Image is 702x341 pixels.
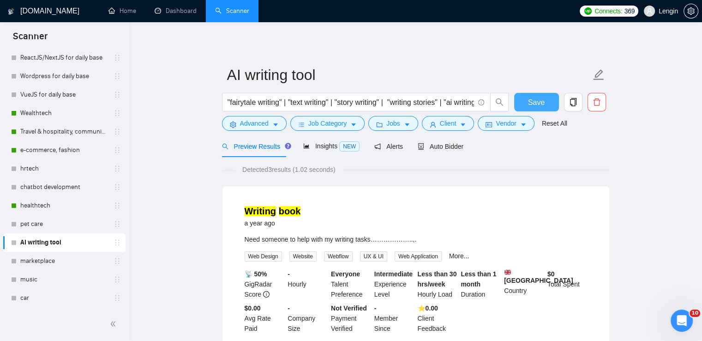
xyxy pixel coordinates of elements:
[230,121,236,128] span: setting
[459,269,502,299] div: Duration
[374,143,403,150] span: Alerts
[114,91,121,98] span: holder
[110,319,119,329] span: double-left
[504,269,511,275] img: 🇬🇧
[20,141,108,159] a: e-commerce, fashion
[490,93,509,111] button: search
[329,303,372,334] div: Payment Verified
[222,143,228,150] span: search
[228,97,474,108] input: Search Freelance Jobs...
[227,63,591,86] input: Scanner name...
[478,116,534,131] button: idcardVendorcaret-down
[308,118,347,128] span: Job Category
[20,215,108,233] a: pet care
[240,118,269,128] span: Advanced
[329,269,372,299] div: Talent Preference
[449,252,469,260] a: More...
[290,116,365,131] button: barsJob Categorycaret-down
[279,206,301,216] mark: book
[684,4,698,18] button: setting
[289,251,317,262] span: Website
[331,270,360,278] b: Everyone
[114,202,121,209] span: holder
[20,49,108,67] a: ReactJS/NextJS for daily base
[593,69,605,81] span: edit
[588,93,606,111] button: delete
[20,159,108,178] a: hrtech
[245,218,301,229] div: a year ago
[243,269,286,299] div: GigRadar Score
[416,303,459,334] div: Client Feedback
[245,270,267,278] b: 📡 50%
[114,54,121,61] span: holder
[114,276,121,283] span: holder
[514,93,559,111] button: Save
[368,116,418,131] button: folderJobscaret-down
[245,251,282,262] span: Web Design
[331,304,367,312] b: Not Verified
[155,7,197,15] a: dashboardDashboard
[288,304,290,312] b: -
[440,118,456,128] span: Client
[8,4,14,19] img: logo
[236,164,342,175] span: Detected 3 results (1.02 seconds)
[245,206,276,216] mark: Writing
[222,143,288,150] span: Preview Results
[624,6,634,16] span: 369
[114,165,121,172] span: holder
[20,270,108,289] a: music
[20,67,108,85] a: Wordpress for daily base
[486,121,492,128] span: idcard
[547,270,555,278] b: $ 0
[564,93,582,111] button: copy
[114,183,121,191] span: holder
[20,178,108,196] a: chatbot development
[215,7,249,15] a: searchScanner
[430,121,436,128] span: user
[114,257,121,265] span: holder
[374,143,381,150] span: notification
[478,99,484,105] span: info-circle
[20,104,108,122] a: Wealthtech
[303,143,310,149] span: area-chart
[418,304,438,312] b: ⭐️ 0.00
[418,270,457,288] b: Less than 30 hrs/week
[372,303,416,334] div: Member Since
[386,118,400,128] span: Jobs
[324,251,353,262] span: Webflow
[496,118,516,128] span: Vendor
[114,73,121,80] span: holder
[20,233,108,252] a: AI writing tool
[520,121,527,128] span: caret-down
[594,6,622,16] span: Connects:
[20,252,108,270] a: marketplace
[288,270,290,278] b: -
[372,269,416,299] div: Experience Level
[416,269,459,299] div: Hourly Load
[245,234,587,244] div: Need someone to help with my writing tasks………………..,.
[418,143,463,150] span: Auto Bidder
[222,116,287,131] button: settingAdvancedcaret-down
[245,206,301,216] a: Writing book
[339,141,360,152] span: NEW
[114,239,121,246] span: holder
[491,98,508,106] span: search
[284,142,292,150] div: Tooltip anchor
[684,7,698,15] a: setting
[263,291,270,298] span: info-circle
[20,289,108,307] a: car
[298,121,305,128] span: bars
[546,269,589,299] div: Total Spent
[114,110,121,117] span: holder
[20,85,108,104] a: VueJS for daily base
[114,128,121,135] span: holder
[374,270,413,278] b: Intermediate
[360,251,387,262] span: UX & UI
[376,121,383,128] span: folder
[404,121,410,128] span: caret-down
[584,7,592,15] img: upwork-logo.png
[418,143,424,150] span: robot
[395,251,442,262] span: Web Application
[422,116,474,131] button: userClientcaret-down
